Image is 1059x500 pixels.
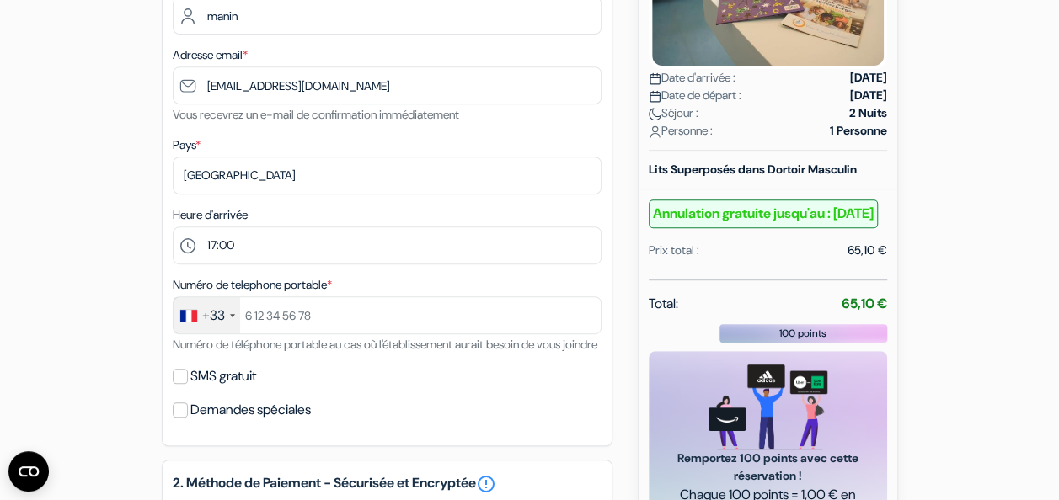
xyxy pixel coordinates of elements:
[669,449,867,485] span: Remportez 100 points avec cette réservation !
[649,122,713,140] span: Personne :
[173,337,597,352] small: Numéro de téléphone portable au cas où l'établissement aurait besoin de vous joindre
[8,451,49,492] button: Ouvrir le widget CMP
[849,104,887,122] strong: 2 Nuits
[173,66,602,104] input: Entrer adresse e-mail
[476,474,496,494] a: error_outline
[850,87,887,104] strong: [DATE]
[649,87,741,104] span: Date de départ :
[830,122,887,140] strong: 1 Personne
[649,125,661,138] img: user_icon.svg
[649,108,661,120] img: moon.svg
[173,296,602,334] input: 6 12 34 56 78
[173,276,332,294] label: Numéro de telephone portable
[649,90,661,103] img: calendar.svg
[173,136,201,154] label: Pays
[649,242,699,259] div: Prix total :
[842,295,887,312] strong: 65,10 €
[649,294,678,314] span: Total:
[173,46,248,64] label: Adresse email
[649,69,735,87] span: Date d'arrivée :
[649,72,661,85] img: calendar.svg
[779,326,826,341] span: 100 points
[173,474,602,494] h5: 2. Méthode de Paiement - Sécurisée et Encryptée
[649,162,857,177] b: Lits Superposés dans Dortoir Masculin
[173,107,459,122] small: Vous recevrez un e-mail de confirmation immédiatement
[709,364,827,449] img: gift_card_hero_new.png
[202,306,225,326] div: +33
[649,104,698,122] span: Séjour :
[848,242,887,259] div: 65,10 €
[173,206,248,224] label: Heure d'arrivée
[850,69,887,87] strong: [DATE]
[190,398,311,422] label: Demandes spéciales
[174,297,240,333] div: France: +33
[649,199,878,228] b: Annulation gratuite jusqu'au : [DATE]
[190,364,256,388] label: SMS gratuit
